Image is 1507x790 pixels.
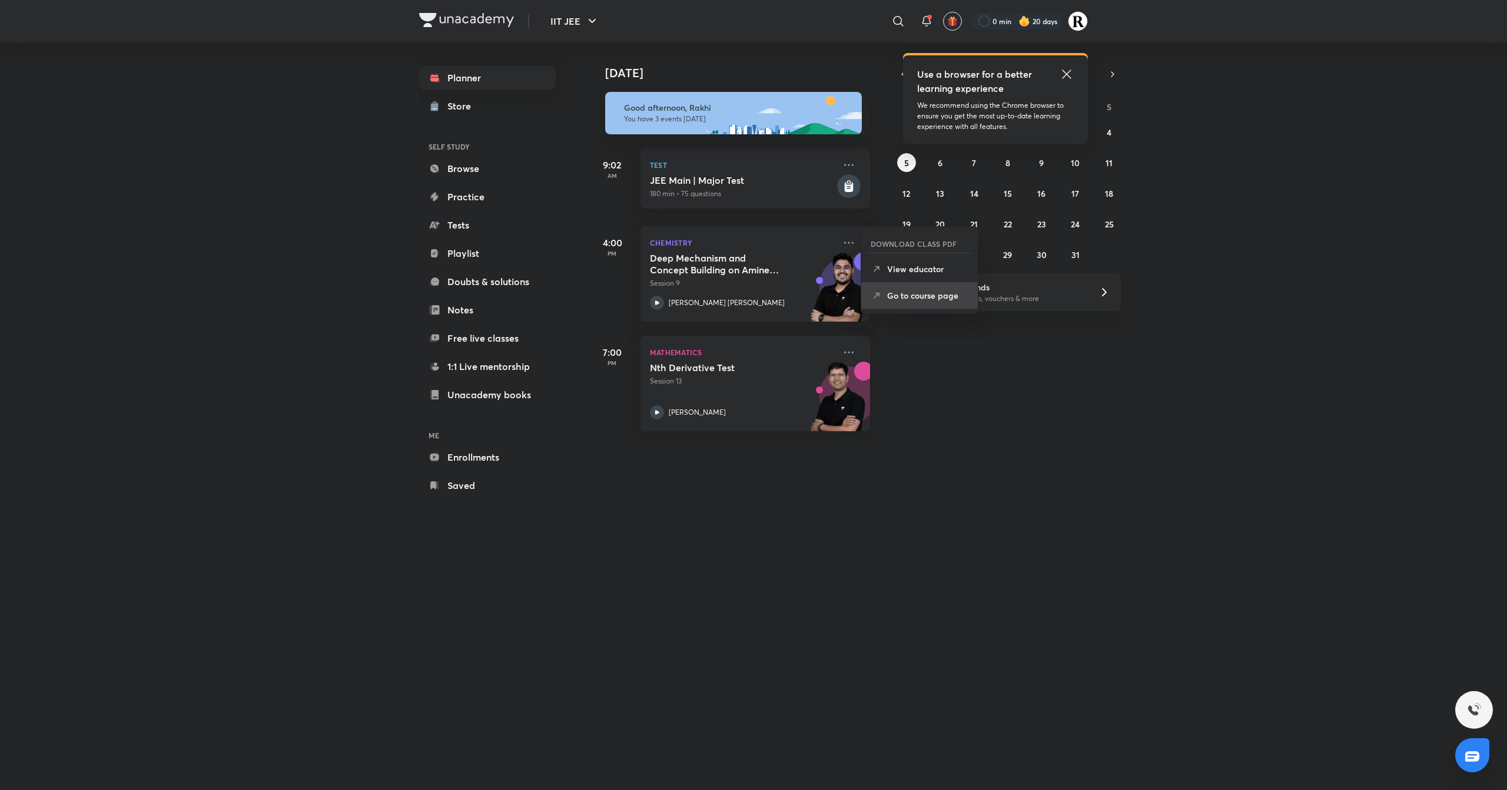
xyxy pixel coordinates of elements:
img: afternoon [605,92,862,134]
button: October 18, 2025 [1100,184,1118,203]
button: October 24, 2025 [1066,214,1085,233]
a: Saved [419,474,556,497]
img: Company Logo [419,13,514,27]
abbr: October 5, 2025 [904,157,909,168]
abbr: October 4, 2025 [1107,127,1111,138]
abbr: October 11, 2025 [1106,157,1113,168]
p: Test [650,158,835,172]
a: Unacademy books [419,383,556,406]
button: October 30, 2025 [1032,245,1051,264]
a: Planner [419,66,556,90]
h5: Nth Derivative Test [650,362,796,373]
abbr: October 14, 2025 [970,188,978,199]
button: avatar [943,12,962,31]
a: Notes [419,298,556,322]
p: Session 9 [650,278,835,289]
img: ttu [1467,703,1481,717]
button: October 22, 2025 [998,214,1017,233]
img: Rakhi Sharma [1068,11,1088,31]
a: Company Logo [419,13,514,30]
button: October 20, 2025 [931,214,950,233]
p: AM [589,172,636,179]
a: Playlist [419,242,556,265]
button: October 31, 2025 [1066,245,1085,264]
abbr: October 8, 2025 [1005,157,1010,168]
h6: ME [419,425,556,445]
button: October 19, 2025 [897,214,916,233]
abbr: October 25, 2025 [1105,219,1114,230]
button: October 4, 2025 [1100,123,1118,141]
abbr: October 21, 2025 [970,219,978,230]
p: We recommend using the Chrome browser to ensure you get the most up-to-date learning experience w... [917,100,1074,132]
button: October 12, 2025 [897,184,916,203]
a: Free live classes [419,326,556,350]
div: Store [447,99,478,113]
button: October 7, 2025 [965,153,984,172]
h5: Deep Mechanism and Concept Building on Amines & N-Containing Compounds - 9 [650,252,796,276]
h6: Good afternoon, Rakhi [624,103,851,113]
a: Practice [419,185,556,209]
p: [PERSON_NAME] [669,407,726,418]
abbr: October 15, 2025 [1004,188,1012,199]
abbr: October 30, 2025 [1037,249,1047,260]
img: unacademy [805,252,870,333]
abbr: October 19, 2025 [902,219,911,230]
a: Enrollments [419,445,556,469]
button: October 5, 2025 [897,153,916,172]
p: You have 3 events [DATE] [624,114,851,124]
abbr: October 22, 2025 [1004,219,1012,230]
button: October 15, 2025 [998,184,1017,203]
h5: JEE Main | Major Test [650,174,835,186]
abbr: October 10, 2025 [1071,157,1080,168]
img: avatar [947,16,958,27]
p: Chemistry [650,236,835,250]
p: [PERSON_NAME] [PERSON_NAME] [669,298,785,308]
abbr: October 17, 2025 [1071,188,1079,199]
p: PM [589,250,636,257]
img: streak [1018,15,1030,27]
abbr: October 24, 2025 [1071,219,1080,230]
h5: 7:00 [589,345,636,359]
abbr: October 13, 2025 [936,188,944,199]
button: October 11, 2025 [1100,153,1118,172]
button: October 17, 2025 [1066,184,1085,203]
h6: SELF STUDY [419,137,556,157]
abbr: Saturday [1107,101,1111,113]
button: October 29, 2025 [998,245,1017,264]
button: October 14, 2025 [965,184,984,203]
h6: Refer friends [940,281,1085,293]
abbr: October 31, 2025 [1071,249,1080,260]
button: IIT JEE [543,9,606,33]
abbr: October 7, 2025 [972,157,976,168]
p: 180 min • 75 questions [650,189,835,199]
img: unacademy [805,362,870,443]
h6: DOWNLOAD CLASS PDF [871,239,957,249]
p: Mathematics [650,345,835,359]
h4: [DATE] [605,66,882,80]
button: October 21, 2025 [965,214,984,233]
button: October 9, 2025 [1032,153,1051,172]
abbr: October 20, 2025 [935,219,945,230]
p: PM [589,359,636,366]
p: Session 13 [650,376,835,386]
p: Go to course page [887,289,968,302]
button: October 23, 2025 [1032,214,1051,233]
abbr: October 6, 2025 [938,157,942,168]
a: Doubts & solutions [419,270,556,293]
p: Win a laptop, vouchers & more [940,293,1085,304]
button: October 6, 2025 [931,153,950,172]
abbr: October 29, 2025 [1003,249,1012,260]
a: Browse [419,157,556,180]
abbr: October 16, 2025 [1037,188,1045,199]
a: Tests [419,213,556,237]
abbr: October 12, 2025 [902,188,910,199]
h5: 9:02 [589,158,636,172]
button: October 10, 2025 [1066,153,1085,172]
button: October 13, 2025 [931,184,950,203]
button: October 25, 2025 [1100,214,1118,233]
a: 1:1 Live mentorship [419,355,556,378]
abbr: October 18, 2025 [1105,188,1113,199]
abbr: October 23, 2025 [1037,219,1046,230]
button: October 8, 2025 [998,153,1017,172]
abbr: October 9, 2025 [1039,157,1044,168]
